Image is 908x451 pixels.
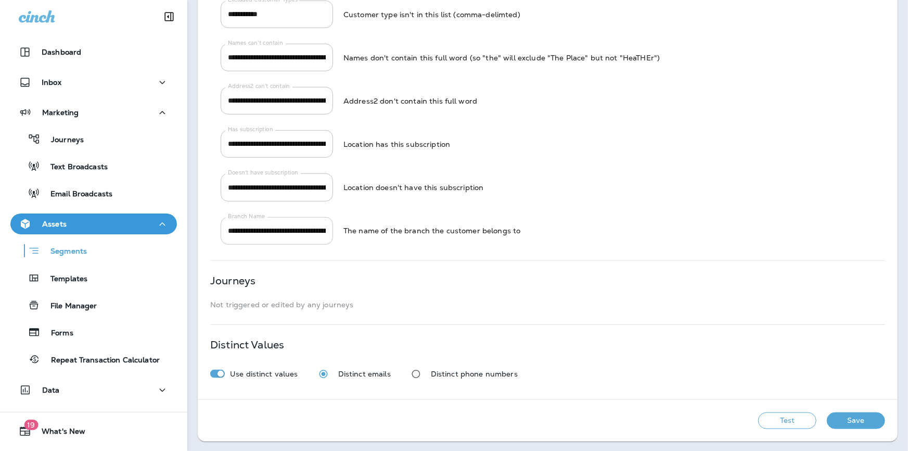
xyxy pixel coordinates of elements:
[155,6,184,27] button: Collapse Sidebar
[40,190,112,199] p: Email Broadcasts
[10,321,177,343] button: Forms
[230,370,298,378] p: Use distinct values
[10,240,177,262] button: Segments
[228,82,290,90] label: Address2 can't contain
[10,155,177,177] button: Text Broadcasts
[40,302,97,311] p: File Manager
[41,329,73,339] p: Forms
[41,356,160,366] p: Repeat Transaction Calculator
[10,42,177,62] button: Dashboard
[343,10,520,19] div: Customer type isn't in this list (comma-delimted)
[24,420,38,430] span: 19
[40,162,108,172] p: Text Broadcasts
[42,78,61,86] p: Inbox
[40,247,87,257] p: Segments
[10,128,177,150] button: Journeys
[10,294,177,316] button: File Manager
[42,108,79,117] p: Marketing
[10,348,177,370] button: Repeat Transaction Calculator
[431,370,518,378] p: Distinct phone numbers
[827,412,885,429] button: Save
[40,274,87,284] p: Templates
[343,140,450,148] div: Location has this subscription
[210,341,284,349] p: Distinct Values
[343,97,477,105] div: Address2 don't contain this full word
[228,169,298,177] label: Doesn't have subscription
[228,126,273,133] label: Has subscription
[42,386,60,394] p: Data
[343,54,660,62] div: Names don't contain this full word (so "the" will exclude "The Place" but not "HeaTHEr")
[343,183,483,192] div: Location doesn't have this subscription
[10,421,177,442] button: 19What's New
[42,220,67,228] p: Assets
[10,214,177,234] button: Assets
[210,277,255,285] p: Journeys
[10,72,177,93] button: Inbox
[10,102,177,123] button: Marketing
[31,427,85,440] span: What's New
[42,48,81,56] p: Dashboard
[10,267,177,289] button: Templates
[41,135,84,145] p: Journeys
[228,212,265,220] label: Branch Name
[10,182,177,204] button: Email Broadcasts
[10,380,177,400] button: Data
[343,227,520,235] div: The name of the branch the customer belongs to
[210,300,885,309] p: Not triggered or edited by any journeys
[758,412,816,429] button: Test
[338,370,391,378] p: Distinct emails
[228,39,283,47] label: Names can't contain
